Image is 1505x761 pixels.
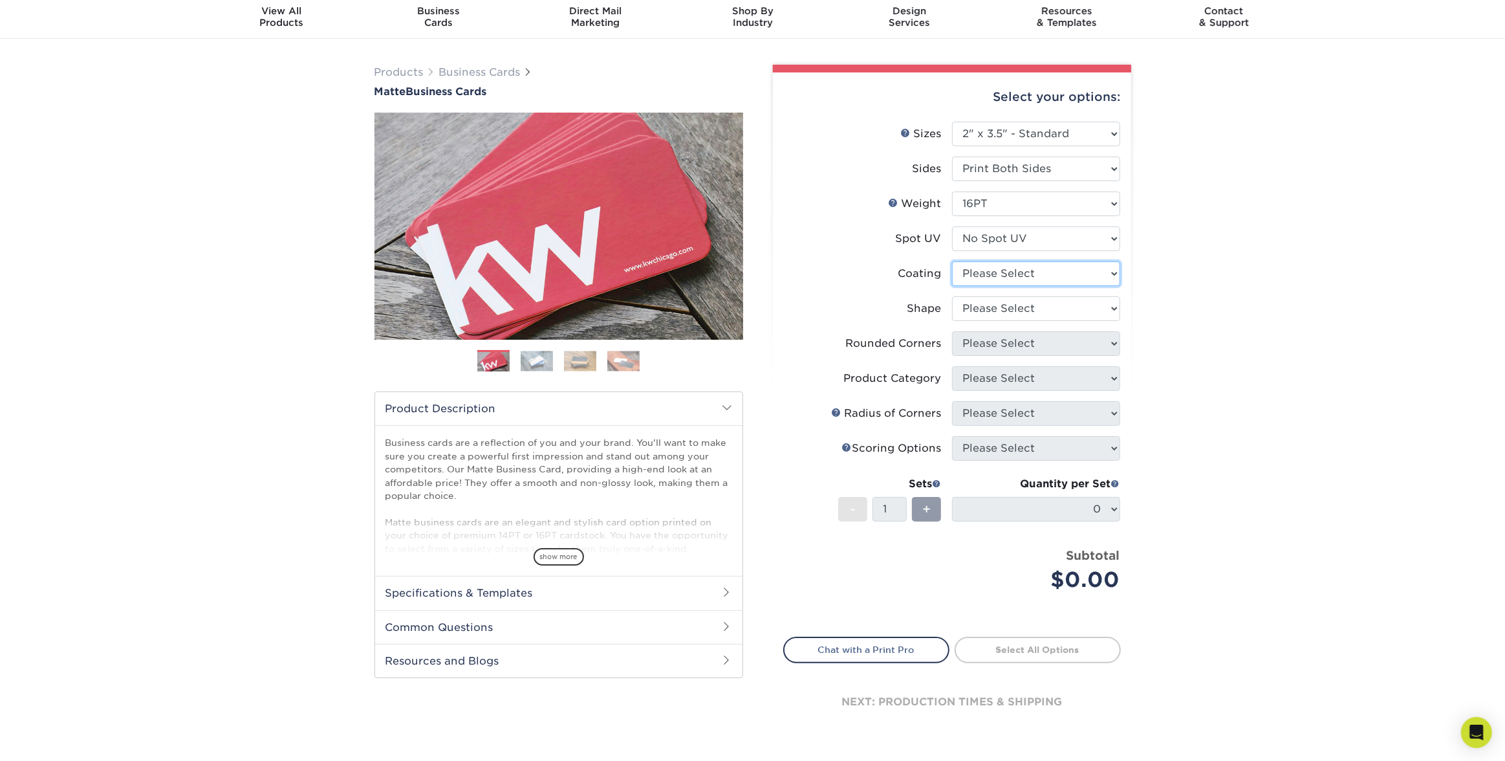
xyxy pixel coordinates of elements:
[913,161,942,177] div: Sides
[375,644,742,678] h2: Resources and Blogs
[846,336,942,351] div: Rounded Corners
[783,663,1121,741] div: next: production times & shipping
[922,500,931,519] span: +
[674,5,831,28] div: Industry
[783,637,949,663] a: Chat with a Print Pro
[374,66,424,78] a: Products
[1066,548,1120,562] strong: Subtotal
[988,5,1145,28] div: & Templates
[783,72,1121,122] div: Select your options:
[374,42,743,411] img: Matte 01
[831,5,988,28] div: Services
[374,85,743,98] a: MatteBusiness Cards
[898,266,942,281] div: Coating
[896,231,942,247] div: Spot UV
[521,351,553,371] img: Business Cards 02
[517,5,674,28] div: Marketing
[889,196,942,212] div: Weight
[838,476,942,492] div: Sets
[988,5,1145,17] span: Resources
[850,500,856,519] span: -
[385,436,732,621] p: Business cards are a reflection of you and your brand. You'll want to make sure you create a powe...
[360,5,517,17] span: Business
[375,610,742,644] h2: Common Questions
[564,351,596,371] img: Business Cards 03
[831,5,988,17] span: Design
[203,5,360,28] div: Products
[534,548,584,566] span: show more
[375,392,742,425] h2: Product Description
[607,351,640,371] img: Business Cards 04
[952,476,1120,492] div: Quantity per Set
[832,406,942,421] div: Radius of Corners
[374,85,743,98] h1: Business Cards
[907,301,942,316] div: Shape
[1145,5,1303,28] div: & Support
[962,564,1120,595] div: $0.00
[203,5,360,17] span: View All
[901,126,942,142] div: Sizes
[517,5,674,17] span: Direct Mail
[674,5,831,17] span: Shop By
[375,576,742,610] h2: Specifications & Templates
[439,66,521,78] a: Business Cards
[955,637,1121,663] a: Select All Options
[374,85,406,98] span: Matte
[1145,5,1303,17] span: Contact
[844,371,942,386] div: Product Category
[1461,717,1492,748] div: Open Intercom Messenger
[842,441,942,456] div: Scoring Options
[360,5,517,28] div: Cards
[477,346,510,378] img: Business Cards 01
